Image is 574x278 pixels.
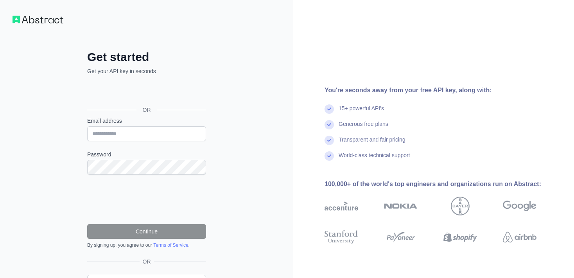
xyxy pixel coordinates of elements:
[325,229,358,246] img: stanford university
[87,117,206,125] label: Email address
[87,184,206,215] iframe: reCAPTCHA
[87,50,206,64] h2: Get started
[325,197,358,215] img: accenture
[87,242,206,248] div: By signing up, you agree to our .
[13,16,63,23] img: Workflow
[83,84,208,101] iframe: Кнопка "Увійти через Google"
[325,179,561,189] div: 100,000+ of the world's top engineers and organizations run on Abstract:
[503,197,536,215] img: google
[325,151,334,161] img: check mark
[153,242,188,248] a: Terms of Service
[384,197,418,215] img: nokia
[136,106,157,114] span: OR
[325,104,334,114] img: check mark
[87,84,204,101] div: Увійти через Google (відкриється в новій вкладці)
[87,224,206,239] button: Continue
[325,136,334,145] img: check mark
[325,120,334,129] img: check mark
[87,67,206,75] p: Get your API key in seconds
[87,151,206,158] label: Password
[140,258,154,265] span: OR
[384,229,418,246] img: payoneer
[339,136,405,151] div: Transparent and fair pricing
[451,197,470,215] img: bayer
[325,86,561,95] div: You're seconds away from your free API key, along with:
[503,229,536,246] img: airbnb
[339,104,384,120] div: 15+ powerful API's
[339,151,410,167] div: World-class technical support
[443,229,477,246] img: shopify
[339,120,388,136] div: Generous free plans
